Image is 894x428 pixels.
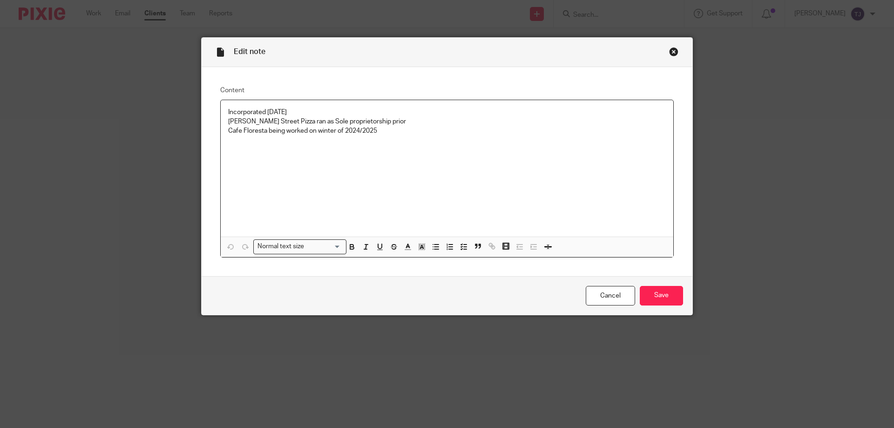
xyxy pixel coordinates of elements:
[228,126,666,136] p: Cafe Floresta being worked on winter of 2024/2025
[228,108,666,117] p: Incorporated [DATE]
[256,242,306,251] span: Normal text size
[307,242,341,251] input: Search for option
[228,117,666,126] p: [PERSON_NAME] Street Pizza ran as Sole proprietorship prior
[586,286,635,306] a: Cancel
[640,286,683,306] input: Save
[234,48,265,55] span: Edit note
[220,86,674,95] label: Content
[669,47,678,56] div: Close this dialog window
[253,239,346,254] div: Search for option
